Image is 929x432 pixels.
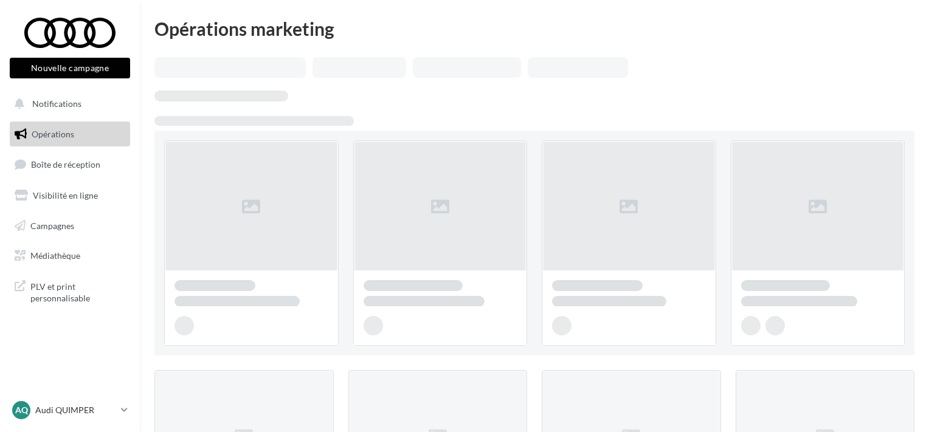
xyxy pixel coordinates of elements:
[30,250,80,261] span: Médiathèque
[154,19,914,38] div: Opérations marketing
[15,404,28,416] span: AQ
[32,98,81,109] span: Notifications
[7,213,133,239] a: Campagnes
[7,243,133,269] a: Médiathèque
[7,122,133,147] a: Opérations
[30,220,74,230] span: Campagnes
[7,183,133,208] a: Visibilité en ligne
[31,159,100,170] span: Boîte de réception
[35,404,116,416] p: Audi QUIMPER
[32,129,74,139] span: Opérations
[30,278,125,304] span: PLV et print personnalisable
[10,399,130,422] a: AQ Audi QUIMPER
[33,190,98,201] span: Visibilité en ligne
[7,273,133,309] a: PLV et print personnalisable
[7,91,128,117] button: Notifications
[7,151,133,177] a: Boîte de réception
[10,58,130,78] button: Nouvelle campagne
